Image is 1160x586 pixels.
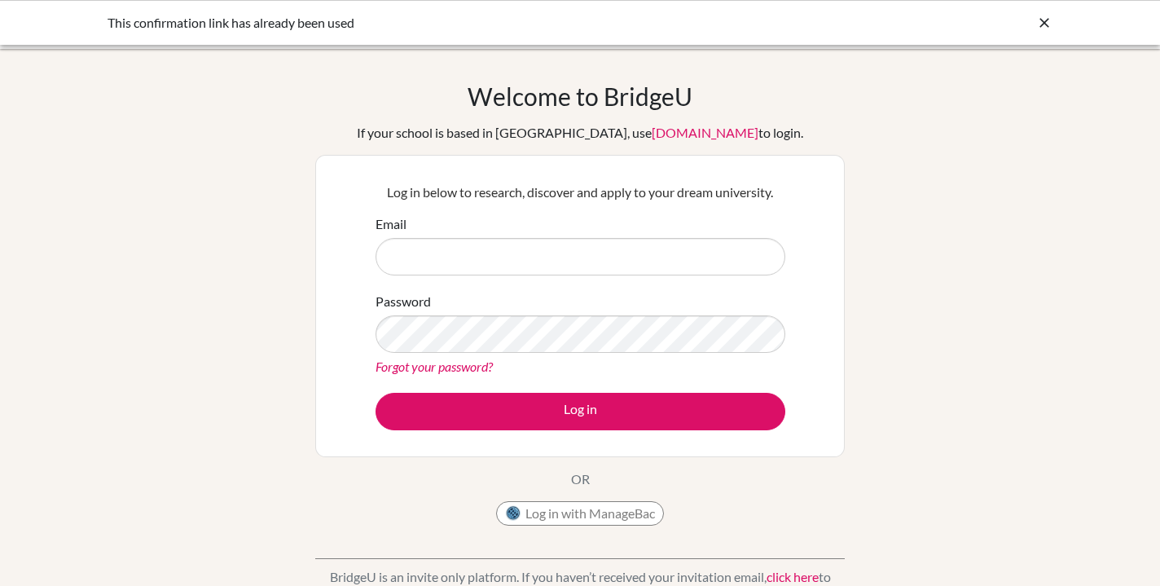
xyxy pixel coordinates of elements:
h1: Welcome to BridgeU [468,82,692,111]
p: Log in below to research, discover and apply to your dream university. [376,183,785,202]
a: click here [767,569,819,584]
p: OR [571,469,590,489]
div: This confirmation link has already been used [108,13,808,33]
a: Forgot your password? [376,359,493,374]
div: If your school is based in [GEOGRAPHIC_DATA], use to login. [357,123,803,143]
button: Log in with ManageBac [496,501,664,526]
a: [DOMAIN_NAME] [652,125,758,140]
label: Email [376,214,406,234]
button: Log in [376,393,785,430]
label: Password [376,292,431,311]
